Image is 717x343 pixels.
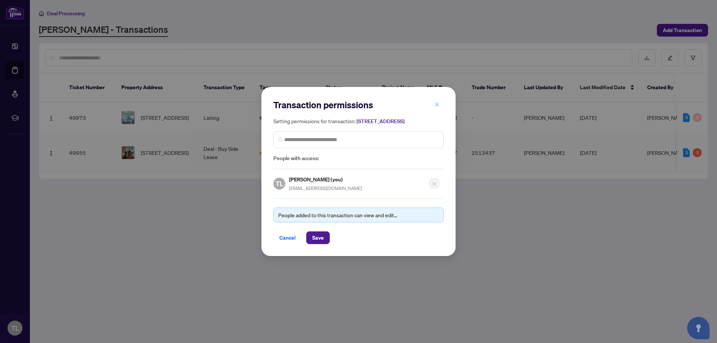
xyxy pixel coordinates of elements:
span: People with access: [273,154,444,163]
span: Save [312,232,324,244]
span: [EMAIL_ADDRESS][DOMAIN_NAME] [289,185,362,191]
span: Cancel [279,232,296,244]
button: Cancel [273,231,302,244]
img: search_icon [278,137,283,142]
button: Save [306,231,330,244]
button: Open asap [687,317,710,339]
span: [STREET_ADDRESS] [357,118,404,125]
span: close [434,102,440,107]
div: People added to this transaction can view and edit... [278,211,439,219]
h5: Setting permissions for transaction: [273,117,444,125]
span: TL [276,178,283,189]
h5: [PERSON_NAME] (you) [289,175,362,184]
h2: Transaction permissions [273,99,444,111]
